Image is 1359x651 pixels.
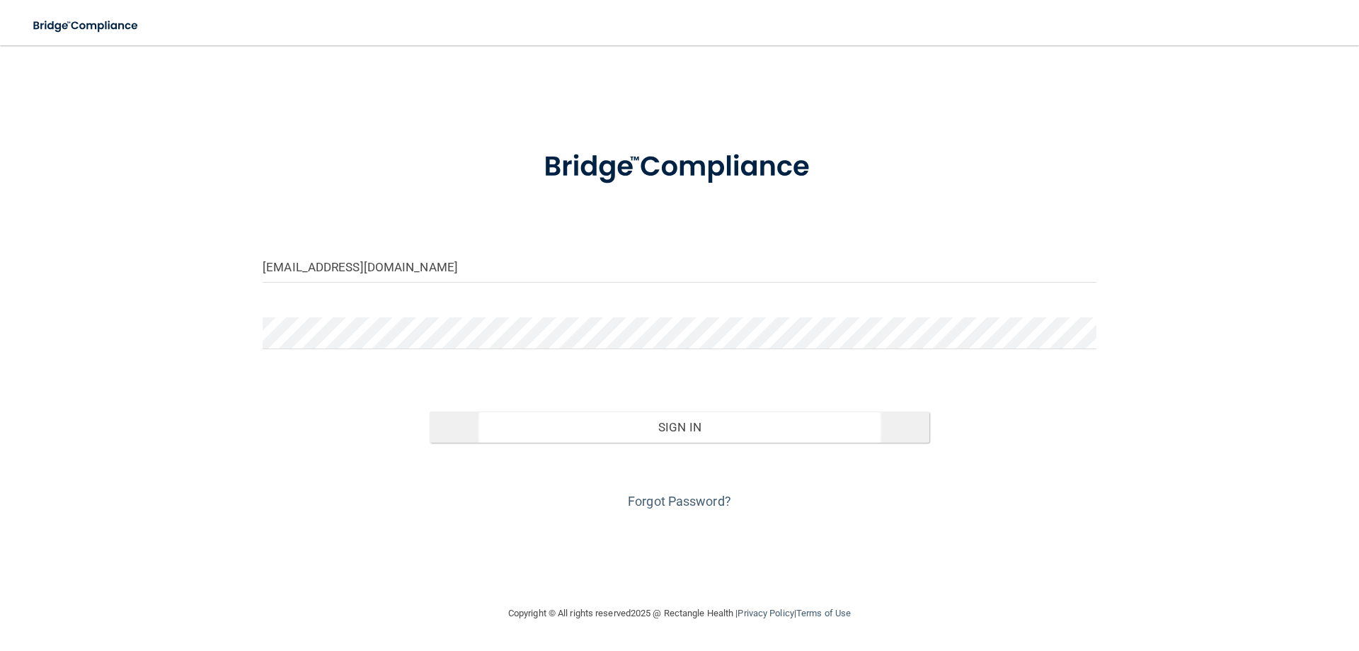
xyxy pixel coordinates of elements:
[796,608,851,618] a: Terms of Use
[421,591,938,636] div: Copyright © All rights reserved 2025 @ Rectangle Health | |
[263,251,1096,283] input: Email
[430,412,930,443] button: Sign In
[738,608,793,618] a: Privacy Policy
[628,494,731,509] a: Forgot Password?
[21,11,151,40] img: bridge_compliance_login_screen.278c3ca4.svg
[515,130,844,204] img: bridge_compliance_login_screen.278c3ca4.svg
